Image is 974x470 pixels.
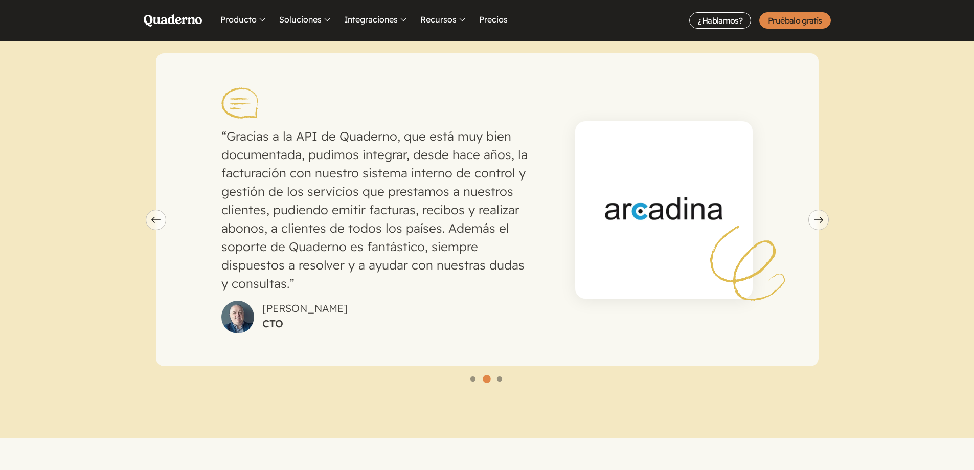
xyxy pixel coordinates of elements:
div: [PERSON_NAME] [262,301,348,333]
div: carousel [156,53,819,366]
cite: CTO [262,316,348,331]
a: ¿Hablamos? [689,12,751,29]
img: Photo of Jose Alberto Hernandis [221,301,254,333]
p: Gracias a la API de Quaderno, que está muy bien documentada, pudimos integrar, desde hace años, l... [221,127,531,293]
a: Pruébalo gratis [759,12,830,29]
div: slide 2 [156,53,819,366]
img: Arcadina logo [575,121,753,299]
